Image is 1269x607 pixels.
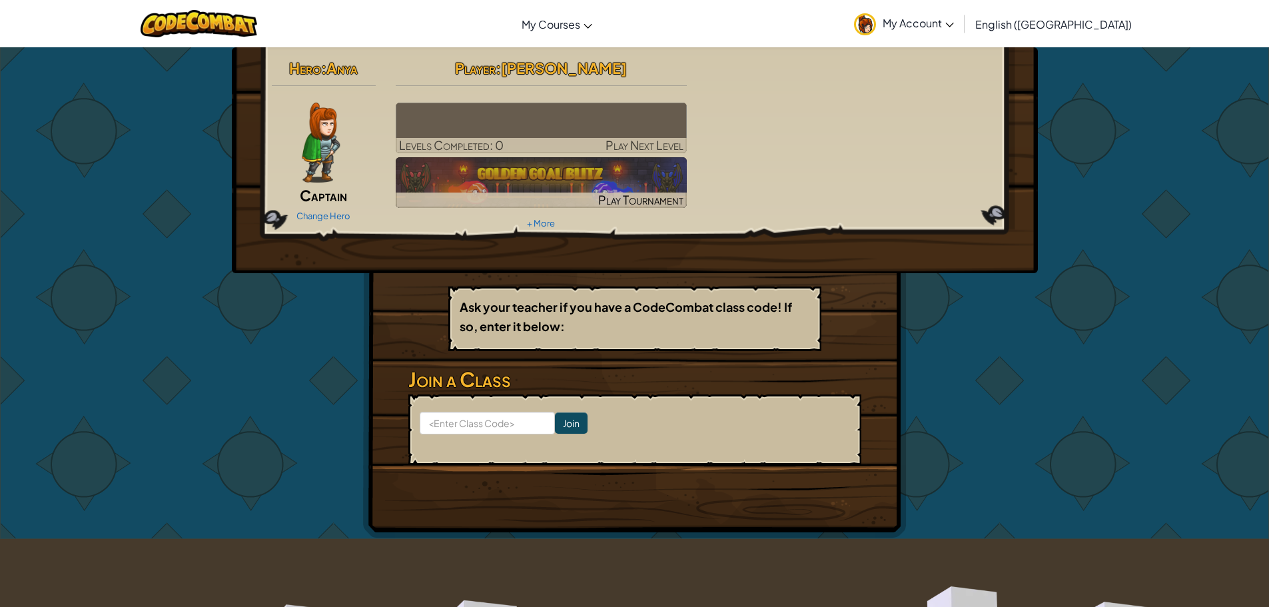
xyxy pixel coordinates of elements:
[598,192,683,207] span: Play Tournament
[522,17,580,31] span: My Courses
[455,59,496,77] span: Player
[460,299,792,334] b: Ask your teacher if you have a CodeCombat class code! If so, enter it below:
[975,17,1132,31] span: English ([GEOGRAPHIC_DATA])
[396,157,687,208] img: Golden Goal
[854,13,876,35] img: avatar
[321,59,326,77] span: :
[555,412,588,434] input: Join
[527,218,555,229] a: + More
[296,211,350,221] a: Change Hero
[396,103,687,153] a: Play Next Level
[141,10,257,37] img: CodeCombat logo
[606,137,683,153] span: Play Next Level
[501,59,627,77] span: [PERSON_NAME]
[883,16,954,30] span: My Account
[515,6,599,42] a: My Courses
[847,3,961,45] a: My Account
[396,157,687,208] a: Play Tournament
[420,412,555,434] input: <Enter Class Code>
[326,59,358,77] span: Anya
[289,59,321,77] span: Hero
[969,6,1138,42] a: English ([GEOGRAPHIC_DATA])
[302,103,340,183] img: captain-pose.png
[408,364,861,394] h3: Join a Class
[496,59,501,77] span: :
[300,186,347,205] span: Captain
[399,137,504,153] span: Levels Completed: 0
